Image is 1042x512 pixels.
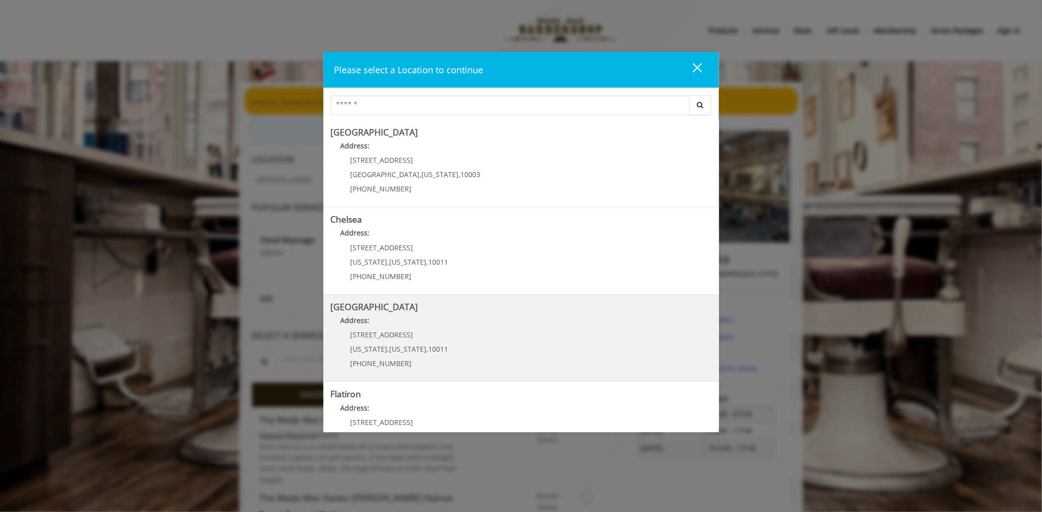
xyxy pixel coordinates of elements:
span: , [388,257,390,267]
b: [GEOGRAPHIC_DATA] [331,126,418,138]
span: , [427,344,429,354]
span: [PHONE_NUMBER] [351,184,412,193]
span: 10003 [461,170,481,179]
span: , [388,344,390,354]
span: [GEOGRAPHIC_DATA] [351,170,420,179]
div: Center Select [331,95,712,120]
span: [STREET_ADDRESS] [351,418,413,427]
span: [PHONE_NUMBER] [351,272,412,281]
span: [US_STATE] [351,344,388,354]
span: , [420,170,422,179]
b: Address: [341,403,370,413]
span: [US_STATE] [422,170,459,179]
b: [GEOGRAPHIC_DATA] [331,301,418,313]
span: 10011 [429,344,449,354]
b: Address: [341,141,370,150]
span: , [427,257,429,267]
span: Please select a Location to continue [334,64,484,76]
b: Flatiron [331,388,362,400]
span: [STREET_ADDRESS] [351,155,413,165]
b: Address: [341,316,370,325]
span: , [459,170,461,179]
b: Chelsea [331,213,362,225]
span: [STREET_ADDRESS] [351,330,413,339]
button: close dialog [675,59,708,80]
div: close dialog [681,62,701,77]
span: [US_STATE] [390,344,427,354]
i: Search button [695,101,706,108]
span: [US_STATE] [351,257,388,267]
span: 10011 [429,257,449,267]
span: [PHONE_NUMBER] [351,359,412,368]
span: [STREET_ADDRESS] [351,243,413,252]
span: [US_STATE] [390,257,427,267]
input: Search Center [331,95,690,115]
b: Address: [341,228,370,237]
